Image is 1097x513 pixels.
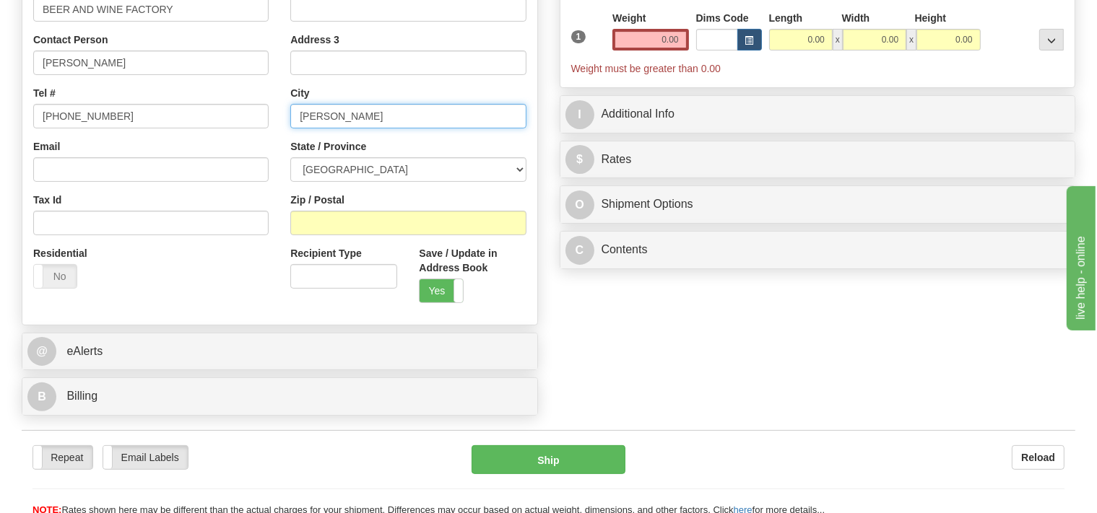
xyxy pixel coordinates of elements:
[915,11,947,25] label: Height
[66,390,97,402] span: Billing
[34,265,77,288] label: No
[612,11,646,25] label: Weight
[565,236,594,265] span: C
[33,86,56,100] label: Tel #
[27,382,56,411] span: B
[472,445,625,474] button: Ship
[420,279,462,302] label: Yes
[1064,183,1096,330] iframe: chat widget
[66,345,103,357] span: eAlerts
[290,86,309,100] label: City
[769,11,803,25] label: Length
[565,235,1070,265] a: CContents
[290,246,362,260] label: Recipient Type
[27,337,532,367] a: @ eAlerts
[565,100,1070,129] a: IAdditional Info
[419,246,526,275] label: Save / Update in Address Book
[33,193,61,207] label: Tax Id
[842,11,870,25] label: Width
[1039,29,1064,51] div: ...
[33,246,87,260] label: Residential
[27,337,56,366] span: @
[571,63,721,74] span: Weight must be greater than 0.00
[103,446,188,469] label: Email Labels
[565,190,594,219] span: O
[33,139,60,154] label: Email
[565,145,1070,175] a: $Rates
[290,193,344,207] label: Zip / Postal
[565,145,594,174] span: $
[565,190,1070,219] a: OShipment Options
[290,139,366,154] label: State / Province
[571,30,586,43] span: 1
[27,382,532,411] a: B Billing
[1021,452,1055,463] b: Reload
[696,11,749,25] label: Dims Code
[565,100,594,129] span: I
[1012,445,1065,470] button: Reload
[33,32,108,47] label: Contact Person
[833,29,843,51] span: x
[11,9,134,26] div: live help - online
[33,446,92,469] label: Repeat
[906,29,916,51] span: x
[290,32,339,47] label: Address 3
